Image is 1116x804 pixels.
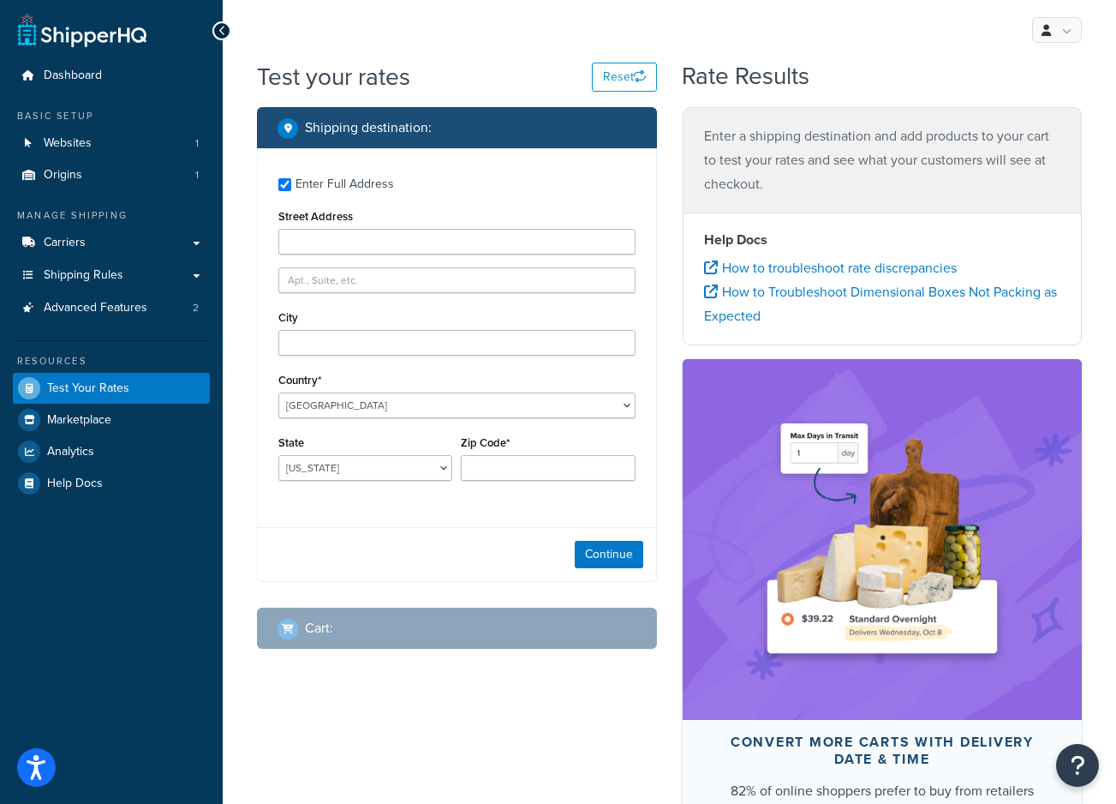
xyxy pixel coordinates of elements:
[195,168,199,183] span: 1
[13,468,210,499] a: Help Docs
[682,63,809,90] h2: Rate Results
[13,373,210,404] a: Test Your Rates
[13,60,210,92] a: Dashboard
[278,178,291,191] input: Enter Full Address
[278,210,353,223] label: Street Address
[278,267,636,293] input: Apt., Suite, etc.
[47,413,111,428] span: Marketplace
[13,292,210,324] li: Advanced Features
[724,734,1041,768] div: Convert more carts with delivery date & time
[195,136,199,151] span: 1
[44,136,92,151] span: Websites
[44,268,123,283] span: Shipping Rules
[295,172,394,196] div: Enter Full Address
[704,124,1061,196] p: Enter a shipping destination and add products to your cart to test your rates and see what your c...
[704,282,1057,326] a: How to Troubleshoot Dimensional Boxes Not Packing as Expected
[13,227,210,259] a: Carriers
[44,301,147,315] span: Advanced Features
[461,436,510,449] label: Zip Code*
[257,60,410,93] h1: Test your rates
[13,109,210,123] div: Basic Setup
[305,621,333,636] h2: Cart :
[278,374,321,387] label: Country*
[13,405,210,435] a: Marketplace
[278,436,304,449] label: State
[305,120,432,135] h2: Shipping destination :
[13,159,210,191] li: Origins
[1056,744,1099,787] button: Open Resource Center
[278,311,298,324] label: City
[13,128,210,159] li: Websites
[44,236,86,250] span: Carriers
[44,168,82,183] span: Origins
[13,354,210,369] div: Resources
[704,230,1061,250] h4: Help Docs
[754,385,1011,694] img: feature-image-ddt-36eae7f7280da8017bfb280eaccd9c446f90b1fe08728e4019434db127062ab4.png
[13,436,210,467] a: Analytics
[193,301,199,315] span: 2
[47,477,103,491] span: Help Docs
[13,292,210,324] a: Advanced Features2
[13,128,210,159] a: Websites1
[47,445,94,459] span: Analytics
[13,208,210,223] div: Manage Shipping
[592,63,657,92] button: Reset
[47,381,129,396] span: Test Your Rates
[575,541,643,568] button: Continue
[13,159,210,191] a: Origins1
[44,69,102,83] span: Dashboard
[704,258,957,278] a: How to troubleshoot rate discrepancies
[13,260,210,291] a: Shipping Rules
